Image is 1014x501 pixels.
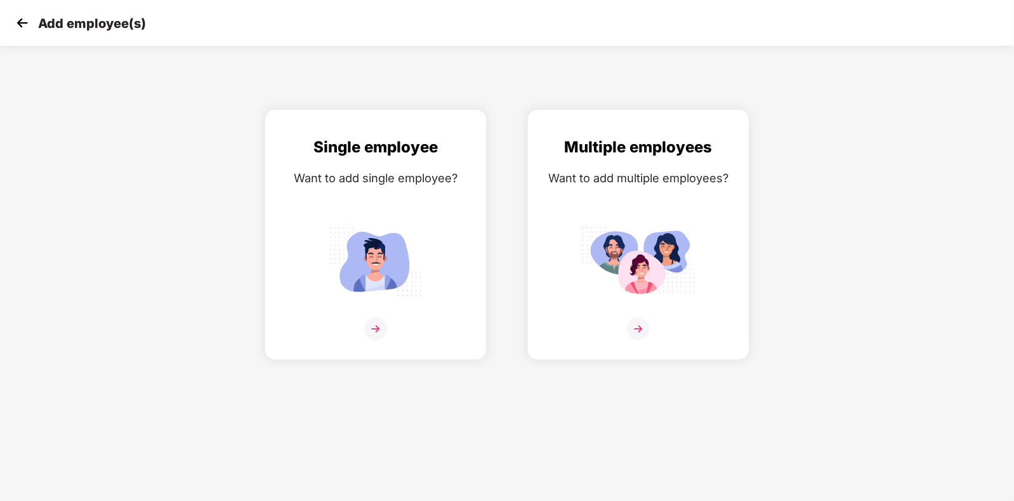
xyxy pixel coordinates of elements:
div: Multiple employees [541,135,736,159]
div: Want to add single employee? [278,169,473,187]
img: svg+xml;base64,PHN2ZyB4bWxucz0iaHR0cDovL3d3dy53My5vcmcvMjAwMC9zdmciIHdpZHRoPSIzMCIgaGVpZ2h0PSIzMC... [13,13,32,32]
img: svg+xml;base64,PHN2ZyB4bWxucz0iaHR0cDovL3d3dy53My5vcmcvMjAwMC9zdmciIGlkPSJTaW5nbGVfZW1wbG95ZWUiIH... [319,222,433,301]
div: Want to add multiple employees? [541,169,736,187]
img: svg+xml;base64,PHN2ZyB4bWxucz0iaHR0cDovL3d3dy53My5vcmcvMjAwMC9zdmciIHdpZHRoPSIzNiIgaGVpZ2h0PSIzNi... [364,317,387,340]
p: Add employee(s) [38,16,146,31]
img: svg+xml;base64,PHN2ZyB4bWxucz0iaHR0cDovL3d3dy53My5vcmcvMjAwMC9zdmciIHdpZHRoPSIzNiIgaGVpZ2h0PSIzNi... [627,317,650,340]
img: svg+xml;base64,PHN2ZyB4bWxucz0iaHR0cDovL3d3dy53My5vcmcvMjAwMC9zdmciIGlkPSJNdWx0aXBsZV9lbXBsb3llZS... [581,222,695,301]
div: Single employee [278,135,473,159]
